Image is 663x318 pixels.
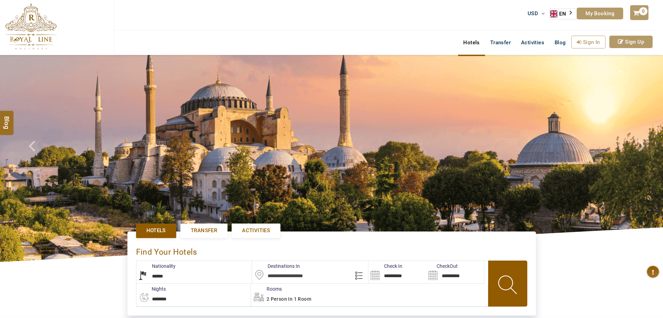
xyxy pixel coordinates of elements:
[136,224,176,238] a: Hotels
[571,36,606,48] a: Sign In
[630,55,663,262] a: Check next image
[252,263,300,270] label: Destinations In
[458,36,485,49] a: Hotels
[426,263,458,270] label: CheckOut
[146,227,166,234] span: Hotels
[516,36,549,49] a: Activities
[5,3,57,50] img: The Royal Line Holidays
[368,263,402,270] label: Check In
[550,8,577,19] div: Language
[136,240,527,261] div: Find Your Hotels
[549,36,571,49] a: Blog
[528,10,538,17] span: USD
[577,8,623,19] a: My Booking
[136,285,166,292] label: nights
[555,39,566,46] span: Blog
[136,263,176,270] label: Nationality
[485,36,516,49] a: Transfer
[630,5,648,20] a: 0
[426,261,484,283] input: Search
[242,227,270,234] span: Activities
[191,227,217,234] span: Transfer
[251,285,282,292] label: Rooms
[20,55,53,262] a: Check next prev
[609,36,653,48] a: Sign Up
[267,296,311,302] span: 2 Person in 1 Room
[550,9,576,19] a: EN
[2,116,11,122] span: Blog
[368,261,426,283] input: Search
[639,7,647,15] span: 0
[232,224,280,238] a: Activities
[550,8,577,19] aside: Language selected: English
[180,224,227,238] a: Transfer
